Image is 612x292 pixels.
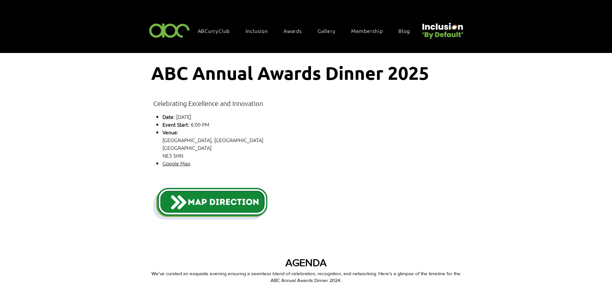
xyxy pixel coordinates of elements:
span: Inclusion [246,27,268,34]
span: Event Start [162,121,188,128]
span: Awards [284,27,302,34]
a: Gallery [314,24,345,37]
span: Venue [162,129,177,136]
div: Inclusion [242,24,278,37]
span: Celebrating Excellence and Innovation [153,99,263,107]
p: : [GEOGRAPHIC_DATA], [GEOGRAPHIC_DATA] [GEOGRAPHIC_DATA] NE3 5HN [162,128,382,159]
div: Awards [280,24,312,37]
img: ABC-Logo-Blank-Background-01-01-2.png [147,21,192,40]
span: AGENDA [285,257,327,268]
span: Gallery [317,27,336,34]
span: Blog [398,27,410,34]
p: We've curated an exquisite evening ensuring a seamless blend of celebration, recognition, and net... [151,270,461,284]
span: ABC Annual Awards Dinner 2025 [151,61,429,84]
img: Untitled design (22).png [420,17,464,40]
a: ABCurryClub [195,24,240,37]
span: Membership [351,27,383,34]
span: ABCurryClub [198,27,230,34]
a: Google Map [162,160,190,167]
p: : [DATE] [162,113,382,120]
span: Date [162,113,173,120]
nav: Site [195,24,420,37]
p: : 6:00 PM [162,120,382,128]
a: Membership [348,24,393,37]
a: Blog [395,24,419,37]
img: Blue Modern Game Button Twitch Panel.png [153,186,267,221]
